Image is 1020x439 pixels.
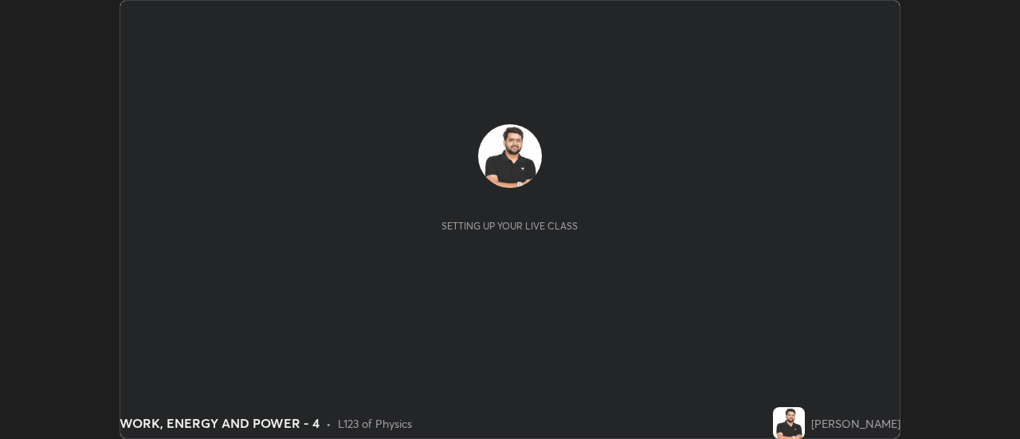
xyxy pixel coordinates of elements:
div: Setting up your live class [441,220,578,232]
div: • [326,415,331,432]
img: 6c0a6b5127da4c9390a6586b0dc4a4b9.jpg [478,124,542,188]
div: WORK, ENERGY AND POWER - 4 [120,414,320,433]
div: [PERSON_NAME] [811,415,900,432]
div: L123 of Physics [338,415,412,432]
img: 6c0a6b5127da4c9390a6586b0dc4a4b9.jpg [773,407,805,439]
